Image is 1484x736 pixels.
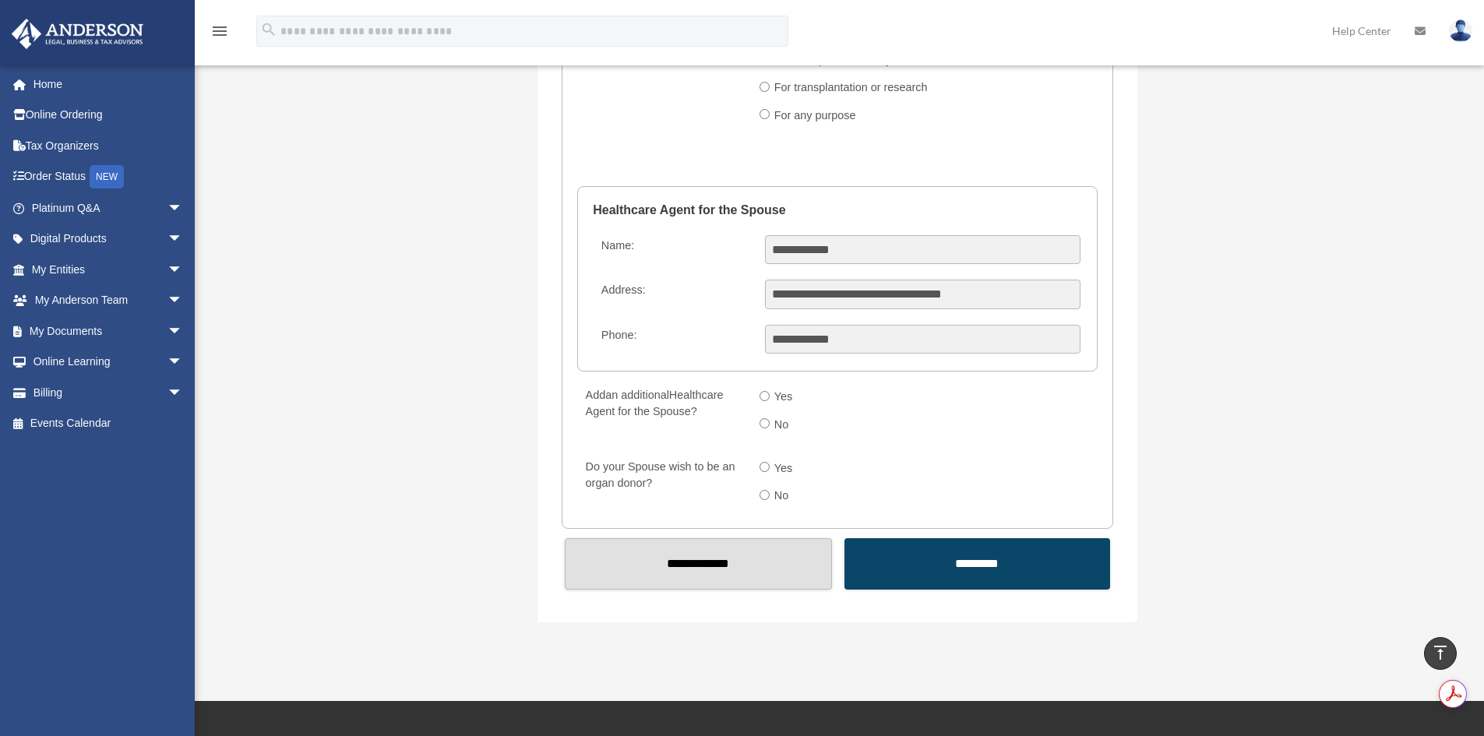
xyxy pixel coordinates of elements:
[210,27,229,40] a: menu
[11,254,206,285] a: My Entitiesarrow_drop_down
[167,377,199,409] span: arrow_drop_down
[11,377,206,408] a: Billingarrow_drop_down
[11,315,206,347] a: My Documentsarrow_drop_down
[770,413,795,438] label: No
[1449,19,1472,42] img: User Pic
[11,192,206,224] a: Platinum Q&Aarrow_drop_down
[770,76,934,100] label: For transplantation or research
[11,161,206,193] a: Order StatusNEW
[594,235,753,265] label: Name:
[167,315,199,347] span: arrow_drop_down
[7,19,148,49] img: Anderson Advisors Platinum Portal
[1431,643,1450,662] i: vertical_align_top
[770,456,799,481] label: Yes
[167,224,199,255] span: arrow_drop_down
[11,285,206,316] a: My Anderson Teamarrow_drop_down
[260,21,277,38] i: search
[11,347,206,378] a: Online Learningarrow_drop_down
[594,325,753,354] label: Phone:
[11,224,206,255] a: Digital Productsarrow_drop_down
[11,100,206,131] a: Online Ordering
[579,386,747,441] label: Add Healthcare Agent for the Spouse?
[167,347,199,379] span: arrow_drop_down
[579,20,747,132] label: Specify:
[167,192,199,224] span: arrow_drop_down
[11,408,206,439] a: Events Calendar
[11,130,206,161] a: Tax Organizers
[593,187,1082,234] legend: Healthcare Agent for the Spouse
[167,254,199,286] span: arrow_drop_down
[90,165,124,188] div: NEW
[605,389,669,401] span: an additional
[1424,637,1457,670] a: vertical_align_top
[579,456,747,512] label: Do your Spouse wish to be an organ donor?
[770,386,799,410] label: Yes
[167,285,199,317] span: arrow_drop_down
[210,22,229,40] i: menu
[594,280,753,309] label: Address:
[11,69,206,100] a: Home
[770,484,795,509] label: No
[770,104,862,129] label: For any purpose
